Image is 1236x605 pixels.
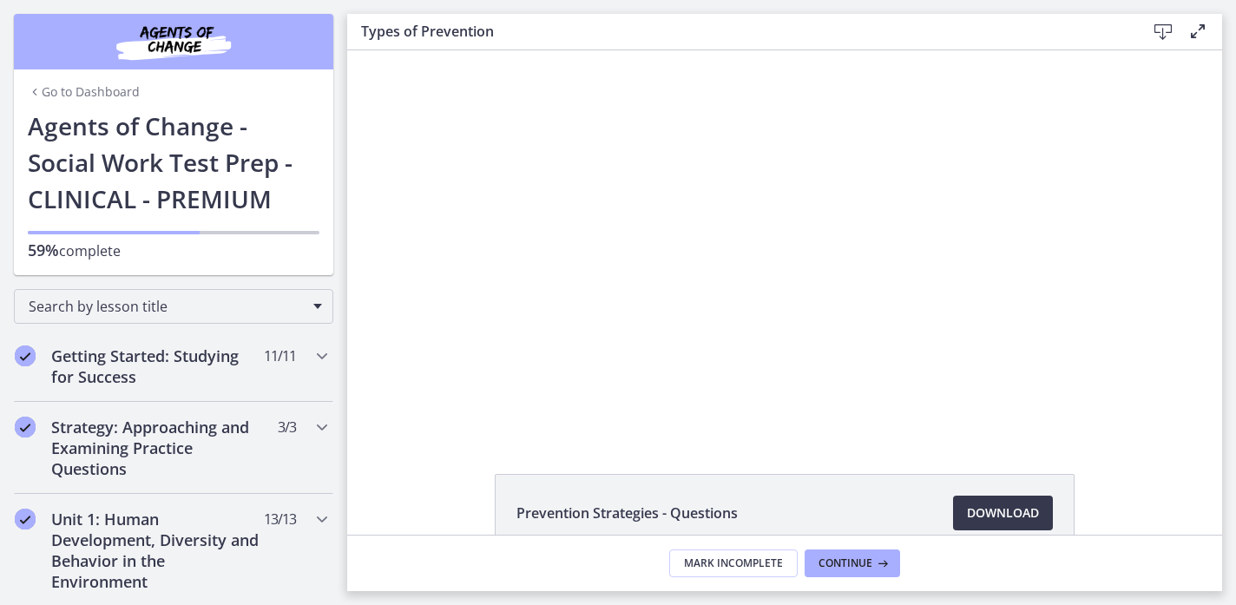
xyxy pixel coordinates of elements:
[278,417,296,437] span: 3 / 3
[953,496,1053,530] a: Download
[51,509,263,592] h2: Unit 1: Human Development, Diversity and Behavior in the Environment
[69,21,278,62] img: Agents of Change
[669,549,798,577] button: Mark Incomplete
[264,509,296,529] span: 13 / 13
[361,21,1118,42] h3: Types of Prevention
[28,240,59,260] span: 59%
[51,417,263,479] h2: Strategy: Approaching and Examining Practice Questions
[15,345,36,366] i: Completed
[264,345,296,366] span: 11 / 11
[14,289,333,324] div: Search by lesson title
[805,549,900,577] button: Continue
[15,417,36,437] i: Completed
[819,556,872,570] span: Continue
[684,556,783,570] span: Mark Incomplete
[28,83,140,101] a: Go to Dashboard
[28,240,319,261] p: complete
[29,297,305,316] span: Search by lesson title
[967,503,1039,523] span: Download
[347,50,1222,434] iframe: Video Lesson
[28,108,319,217] h1: Agents of Change - Social Work Test Prep - CLINICAL - PREMIUM
[51,345,263,387] h2: Getting Started: Studying for Success
[516,503,738,523] span: Prevention Strategies - Questions
[15,509,36,529] i: Completed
